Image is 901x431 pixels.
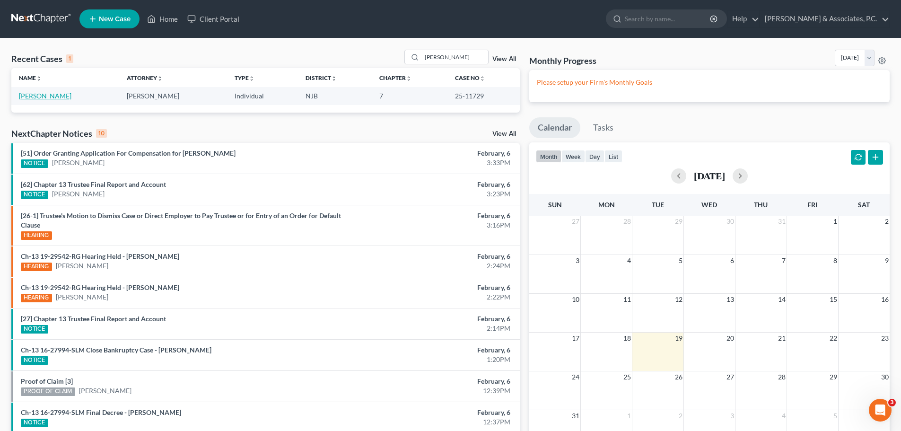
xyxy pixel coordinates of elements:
[626,255,632,266] span: 4
[829,333,838,344] span: 22
[575,255,580,266] span: 3
[227,87,298,105] td: Individual
[537,78,882,87] p: Please setup your Firm's Monthly Goals
[353,355,510,364] div: 1:20PM
[754,201,768,209] span: Thu
[422,50,488,64] input: Search by name...
[777,216,787,227] span: 31
[21,149,236,157] a: [51] Order Granting Application For Compensation for [PERSON_NAME]
[353,408,510,417] div: February, 6
[21,180,166,188] a: [62] Chapter 13 Trustee Final Report and Account
[652,201,664,209] span: Tue
[372,87,447,105] td: 7
[726,371,735,383] span: 27
[832,255,838,266] span: 8
[492,56,516,62] a: View All
[832,216,838,227] span: 1
[21,315,166,323] a: [27] Chapter 13 Trustee Final Report and Account
[674,216,683,227] span: 29
[571,216,580,227] span: 27
[781,255,787,266] span: 7
[726,294,735,305] span: 13
[455,74,485,81] a: Case Nounfold_more
[353,324,510,333] div: 2:14PM
[56,292,108,302] a: [PERSON_NAME]
[694,171,725,181] h2: [DATE]
[678,410,683,422] span: 2
[52,158,105,167] a: [PERSON_NAME]
[529,117,580,138] a: Calendar
[235,74,254,81] a: Typeunfold_more
[622,216,632,227] span: 28
[353,189,510,199] div: 3:23PM
[183,10,244,27] a: Client Portal
[548,201,562,209] span: Sun
[36,76,42,81] i: unfold_more
[99,16,131,23] span: New Case
[353,292,510,302] div: 2:22PM
[353,180,510,189] div: February, 6
[561,150,585,163] button: week
[249,76,254,81] i: unfold_more
[880,371,890,383] span: 30
[21,356,48,365] div: NOTICE
[604,150,622,163] button: list
[21,387,75,396] div: PROOF OF CLAIM
[622,371,632,383] span: 25
[674,333,683,344] span: 19
[622,333,632,344] span: 18
[21,263,52,271] div: HEARING
[66,54,73,63] div: 1
[353,345,510,355] div: February, 6
[625,10,711,27] input: Search by name...
[353,220,510,230] div: 3:16PM
[781,410,787,422] span: 4
[52,189,105,199] a: [PERSON_NAME]
[571,371,580,383] span: 24
[19,92,71,100] a: [PERSON_NAME]
[447,87,520,105] td: 25-11729
[79,386,131,396] a: [PERSON_NAME]
[21,346,211,354] a: Ch-13 16-27994-SLM Close Bankruptcy Case - [PERSON_NAME]
[406,76,411,81] i: unfold_more
[585,117,622,138] a: Tasks
[353,149,510,158] div: February, 6
[11,128,107,139] div: NextChapter Notices
[379,74,411,81] a: Chapterunfold_more
[96,129,107,138] div: 10
[858,201,870,209] span: Sat
[298,87,372,105] td: NJB
[306,74,337,81] a: Districtunfold_more
[21,231,52,240] div: HEARING
[832,410,838,422] span: 5
[726,216,735,227] span: 30
[884,255,890,266] span: 9
[626,410,632,422] span: 1
[807,201,817,209] span: Fri
[353,158,510,167] div: 3:33PM
[888,399,896,406] span: 3
[674,371,683,383] span: 26
[777,294,787,305] span: 14
[21,377,73,385] a: Proof of Claim [3]
[127,74,163,81] a: Attorneyunfold_more
[353,261,510,271] div: 2:24PM
[492,131,516,137] a: View All
[56,261,108,271] a: [PERSON_NAME]
[777,333,787,344] span: 21
[829,294,838,305] span: 15
[622,294,632,305] span: 11
[353,377,510,386] div: February, 6
[777,371,787,383] span: 28
[729,255,735,266] span: 6
[21,252,179,260] a: Ch-13 19-29542-RG Hearing Held - [PERSON_NAME]
[21,325,48,334] div: NOTICE
[157,76,163,81] i: unfold_more
[19,74,42,81] a: Nameunfold_more
[353,314,510,324] div: February, 6
[353,211,510,220] div: February, 6
[585,150,604,163] button: day
[21,159,48,168] div: NOTICE
[353,283,510,292] div: February, 6
[21,191,48,199] div: NOTICE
